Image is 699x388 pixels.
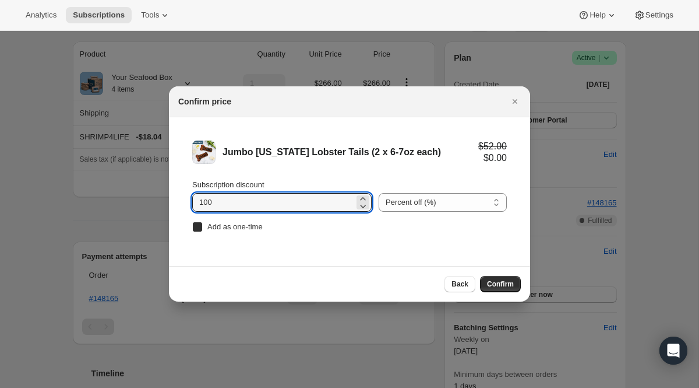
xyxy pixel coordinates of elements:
span: Help [589,11,605,20]
button: Close [507,93,523,110]
button: Analytics [19,7,63,23]
span: Subscription discount [192,180,264,189]
span: Add as one-time [207,222,263,231]
button: Tools [134,7,178,23]
h2: Confirm price [178,96,231,107]
button: Confirm [480,276,521,292]
div: $52.00 [478,141,507,152]
span: Confirm [487,279,514,289]
div: Jumbo [US_STATE] Lobster Tails (2 x 6-7oz each) [223,146,478,158]
button: Settings [627,7,680,23]
button: Back [444,276,475,292]
span: Tools [141,11,159,20]
div: Open Intercom Messenger [659,337,687,365]
span: Subscriptions [73,11,125,20]
span: Analytics [26,11,57,20]
span: Back [451,279,468,289]
div: $0.00 [478,152,507,164]
button: Help [571,7,624,23]
span: Settings [645,11,673,20]
img: Jumbo Maine Lobster Tails (2 x 6-7oz each) [192,141,216,164]
button: Subscriptions [66,7,132,23]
